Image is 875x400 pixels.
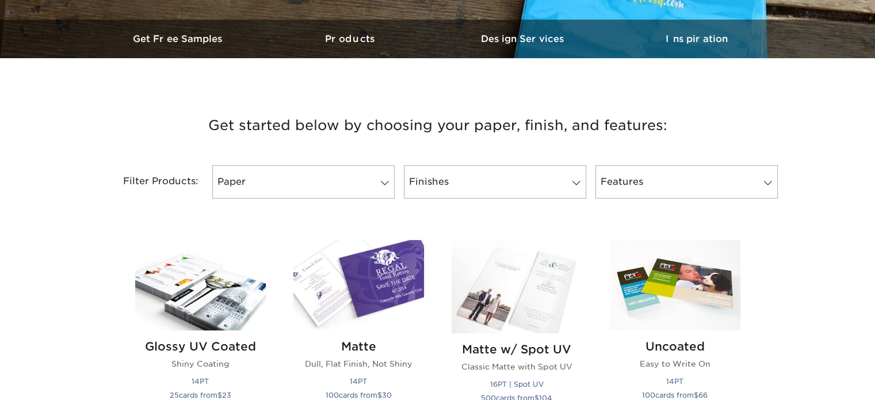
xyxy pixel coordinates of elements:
[404,165,586,199] a: Finishes
[377,391,382,399] span: $
[326,391,392,399] small: cards from
[101,100,774,151] h3: Get started below by choosing your paper, finish, and features:
[642,391,708,399] small: cards from
[212,165,395,199] a: Paper
[135,240,266,330] img: Glossy UV Coated Postcards
[93,20,265,58] a: Get Free Samples
[610,33,783,44] h3: Inspiration
[350,377,367,386] small: 14PT
[293,340,424,353] h2: Matte
[135,340,266,353] h2: Glossy UV Coated
[642,391,655,399] span: 100
[610,240,740,330] img: Uncoated Postcards
[610,340,740,353] h2: Uncoated
[452,342,582,356] h2: Matte w/ Spot UV
[610,358,740,369] p: Easy to Write On
[382,391,392,399] span: 30
[293,240,424,330] img: Matte Postcards
[170,391,231,399] small: cards from
[595,165,778,199] a: Features
[490,380,544,388] small: 16PT | Spot UV
[293,358,424,369] p: Dull, Flat Finish, Not Shiny
[438,33,610,44] h3: Design Services
[694,391,698,399] span: $
[170,391,179,399] span: 25
[192,377,209,386] small: 14PT
[610,20,783,58] a: Inspiration
[666,377,683,386] small: 14PT
[135,358,266,369] p: Shiny Coating
[265,20,438,58] a: Products
[217,391,222,399] span: $
[438,20,610,58] a: Design Services
[452,361,582,372] p: Classic Matte with Spot UV
[93,33,265,44] h3: Get Free Samples
[452,240,582,333] img: Matte w/ Spot UV Postcards
[698,391,708,399] span: 66
[93,165,208,199] div: Filter Products:
[222,391,231,399] span: 23
[265,33,438,44] h3: Products
[326,391,339,399] span: 100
